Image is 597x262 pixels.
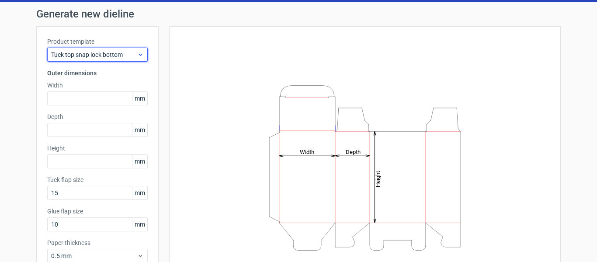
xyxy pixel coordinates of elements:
label: Height [47,144,148,153]
span: mm [132,218,147,231]
h3: Outer dimensions [47,69,148,77]
span: Tuck top snap lock bottom [51,50,137,59]
tspan: Width [300,148,314,155]
span: mm [132,186,147,199]
span: mm [132,92,147,105]
label: Depth [47,112,148,121]
span: 0.5 mm [51,252,137,260]
span: mm [132,155,147,168]
label: Tuck flap size [47,175,148,184]
label: Product template [47,37,148,46]
label: Paper thickness [47,238,148,247]
label: Glue flap size [47,207,148,216]
tspan: Depth [346,148,361,155]
tspan: Height [375,171,381,187]
span: mm [132,123,147,136]
h1: Generate new dieline [36,9,561,19]
label: Width [47,81,148,90]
